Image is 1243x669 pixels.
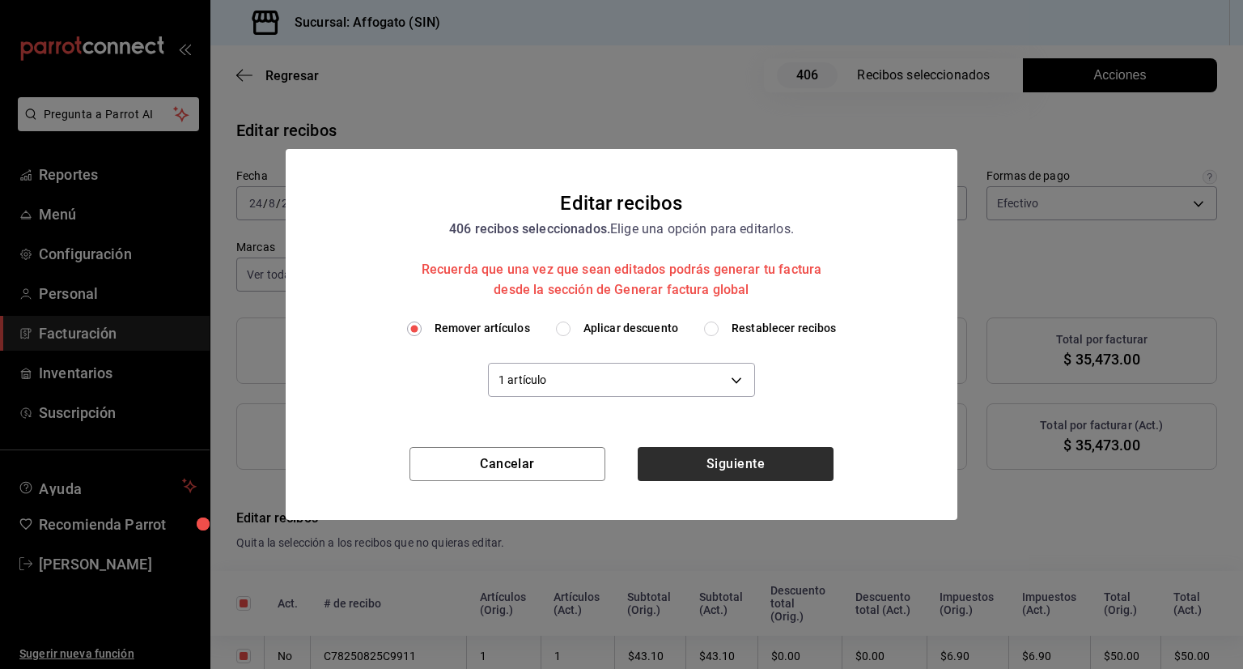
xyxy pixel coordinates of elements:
[449,221,610,236] strong: 406 recibos seleccionados.
[638,447,834,481] button: Siguiente
[407,259,836,300] div: Recuerda que una vez que sean editados podrás generar tu factura desde la sección de Generar fact...
[560,188,682,219] div: Editar recibos
[732,320,837,337] span: Restablecer recibos
[409,447,605,481] button: Cancelar
[488,363,755,397] div: 1 artículo
[583,320,678,337] span: Aplicar descuento
[407,219,836,300] div: Elige una opción para editarlos.
[435,320,530,337] span: Remover artículos
[305,320,938,337] div: editionType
